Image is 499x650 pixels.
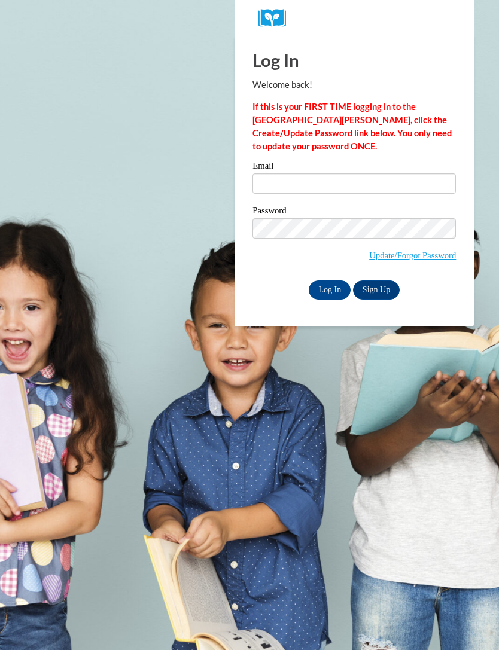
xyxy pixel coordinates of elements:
[309,280,351,300] input: Log In
[258,9,294,28] img: Logo brand
[258,9,450,28] a: COX Campus
[369,251,456,260] a: Update/Forgot Password
[252,78,456,91] p: Welcome back!
[252,206,456,218] label: Password
[252,48,456,72] h1: Log In
[252,102,452,151] strong: If this is your FIRST TIME logging in to the [GEOGRAPHIC_DATA][PERSON_NAME], click the Create/Upd...
[353,280,400,300] a: Sign Up
[252,161,456,173] label: Email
